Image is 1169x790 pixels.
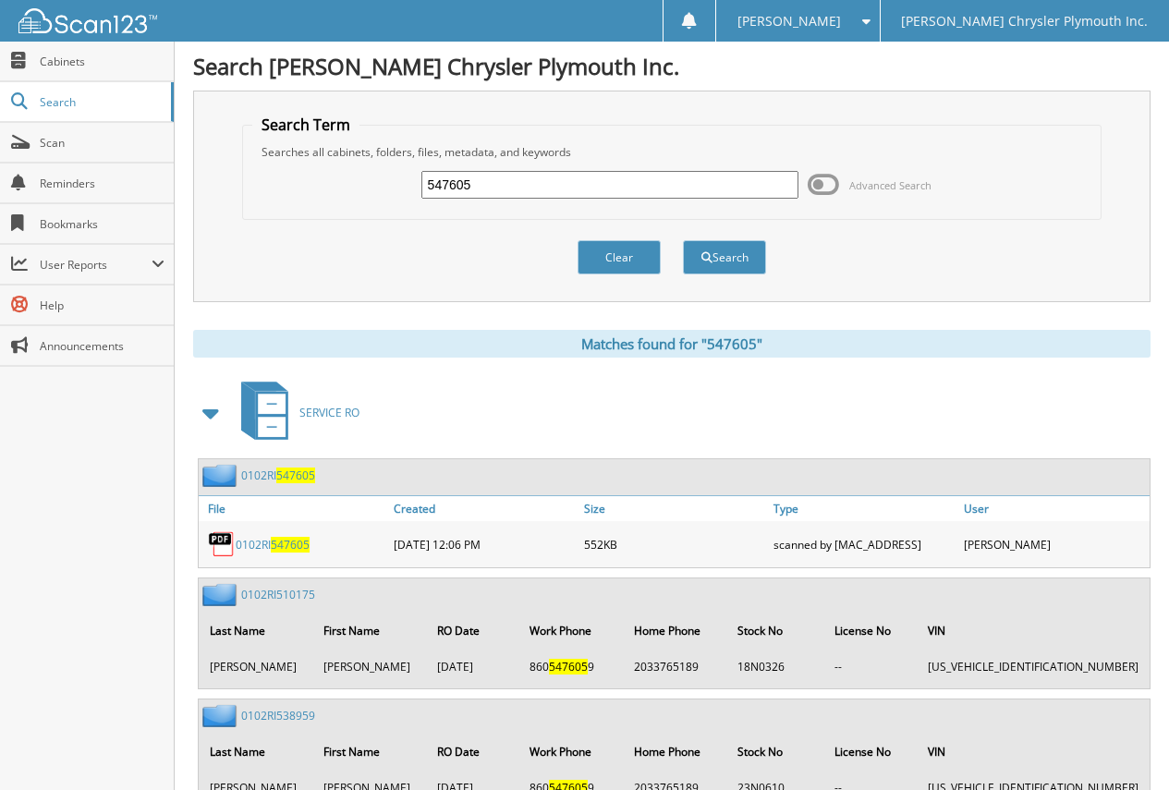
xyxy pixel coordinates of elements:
[579,526,770,563] div: 552KB
[201,612,312,650] th: Last Name
[769,526,959,563] div: scanned by [MAC_ADDRESS]
[201,733,312,771] th: Last Name
[314,733,426,771] th: First Name
[202,583,241,606] img: folder2.png
[193,330,1151,358] div: Matches found for "547605"
[241,587,315,602] a: 0102RI510175
[201,651,312,682] td: [PERSON_NAME]
[40,298,164,313] span: Help
[389,526,579,563] div: [DATE] 12:06 PM
[578,240,661,274] button: Clear
[241,468,315,483] a: 0102RI547605
[314,612,426,650] th: First Name
[825,612,917,650] th: License No
[40,135,164,151] span: Scan
[737,16,841,27] span: [PERSON_NAME]
[849,178,932,192] span: Advanced Search
[625,651,727,682] td: 2033765189
[236,537,310,553] a: 0102RI547605
[40,338,164,354] span: Announcements
[919,651,1148,682] td: [US_VEHICLE_IDENTIFICATION_NUMBER]
[959,526,1150,563] div: [PERSON_NAME]
[202,704,241,727] img: folder2.png
[1077,701,1169,790] iframe: Chat Widget
[520,612,623,650] th: Work Phone
[769,496,959,521] a: Type
[428,733,518,771] th: RO Date
[428,612,518,650] th: RO Date
[959,496,1150,521] a: User
[919,733,1148,771] th: VIN
[625,612,727,650] th: Home Phone
[825,651,917,682] td: --
[728,651,823,682] td: 18N0326
[252,115,359,135] legend: Search Term
[40,216,164,232] span: Bookmarks
[579,496,770,521] a: Size
[520,733,623,771] th: Work Phone
[202,464,241,487] img: folder2.png
[230,376,359,449] a: SERVICE RO
[683,240,766,274] button: Search
[428,651,518,682] td: [DATE]
[199,496,389,521] a: File
[389,496,579,521] a: Created
[40,54,164,69] span: Cabinets
[271,537,310,553] span: 547605
[520,651,623,682] td: 860 9
[208,530,236,558] img: PDF.png
[919,612,1148,650] th: VIN
[18,8,157,33] img: scan123-logo-white.svg
[314,651,426,682] td: [PERSON_NAME]
[728,733,823,771] th: Stock No
[276,468,315,483] span: 547605
[825,733,917,771] th: License No
[728,612,823,650] th: Stock No
[40,176,164,191] span: Reminders
[40,257,152,273] span: User Reports
[252,144,1091,160] div: Searches all cabinets, folders, files, metadata, and keywords
[299,405,359,420] span: SERVICE RO
[241,708,315,723] a: 0102RI538959
[625,733,727,771] th: Home Phone
[193,51,1151,81] h1: Search [PERSON_NAME] Chrysler Plymouth Inc.
[549,659,588,675] span: 547605
[901,16,1148,27] span: [PERSON_NAME] Chrysler Plymouth Inc.
[40,94,162,110] span: Search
